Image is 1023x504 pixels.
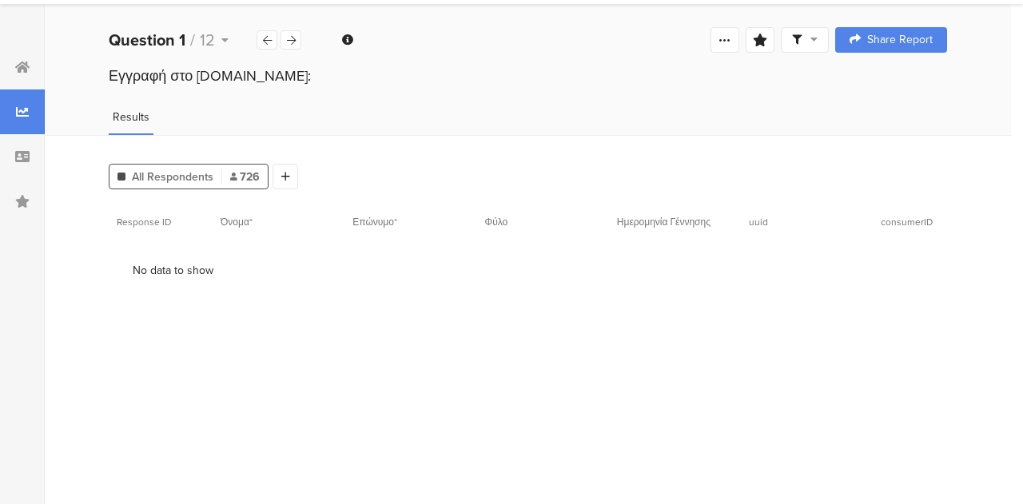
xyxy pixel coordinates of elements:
[867,34,933,46] span: Share Report
[200,28,215,52] span: 12
[117,215,171,229] span: Response ID
[749,215,768,229] span: uuid
[881,215,933,229] span: consumerID
[617,215,711,229] span: Ημερομηνία Γέννησης
[485,215,508,229] span: Φύλο
[352,215,397,229] span: Επώνυμο*
[109,65,947,86] div: Εγγραφή στο [DOMAIN_NAME]:
[221,215,253,229] span: Όνομα*
[113,109,149,125] span: Results
[109,28,185,52] b: Question 1
[190,28,195,52] span: /
[132,169,213,185] span: All Respondents
[230,169,260,185] span: 726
